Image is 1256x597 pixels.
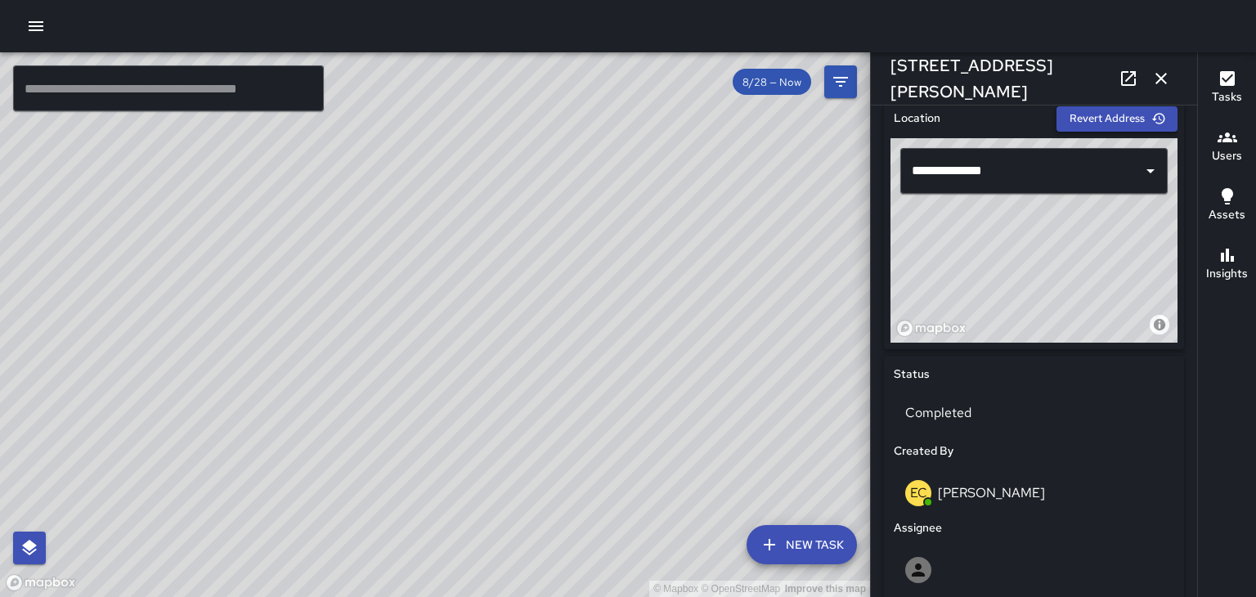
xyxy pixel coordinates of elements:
[1198,236,1256,294] button: Insights
[894,442,953,460] h6: Created By
[1198,177,1256,236] button: Assets
[824,65,857,98] button: Filters
[1198,59,1256,118] button: Tasks
[1198,118,1256,177] button: Users
[1056,106,1177,132] button: Revert Address
[1212,147,1242,165] h6: Users
[747,525,857,564] button: New Task
[938,484,1045,501] p: [PERSON_NAME]
[733,75,811,89] span: 8/28 — Now
[1212,88,1242,106] h6: Tasks
[905,403,1163,423] p: Completed
[910,483,927,503] p: EC
[890,52,1112,105] h6: [STREET_ADDRESS][PERSON_NAME]
[894,519,942,537] h6: Assignee
[894,366,930,384] h6: Status
[1206,265,1248,283] h6: Insights
[894,110,940,128] h6: Location
[1139,159,1162,182] button: Open
[1209,206,1245,224] h6: Assets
